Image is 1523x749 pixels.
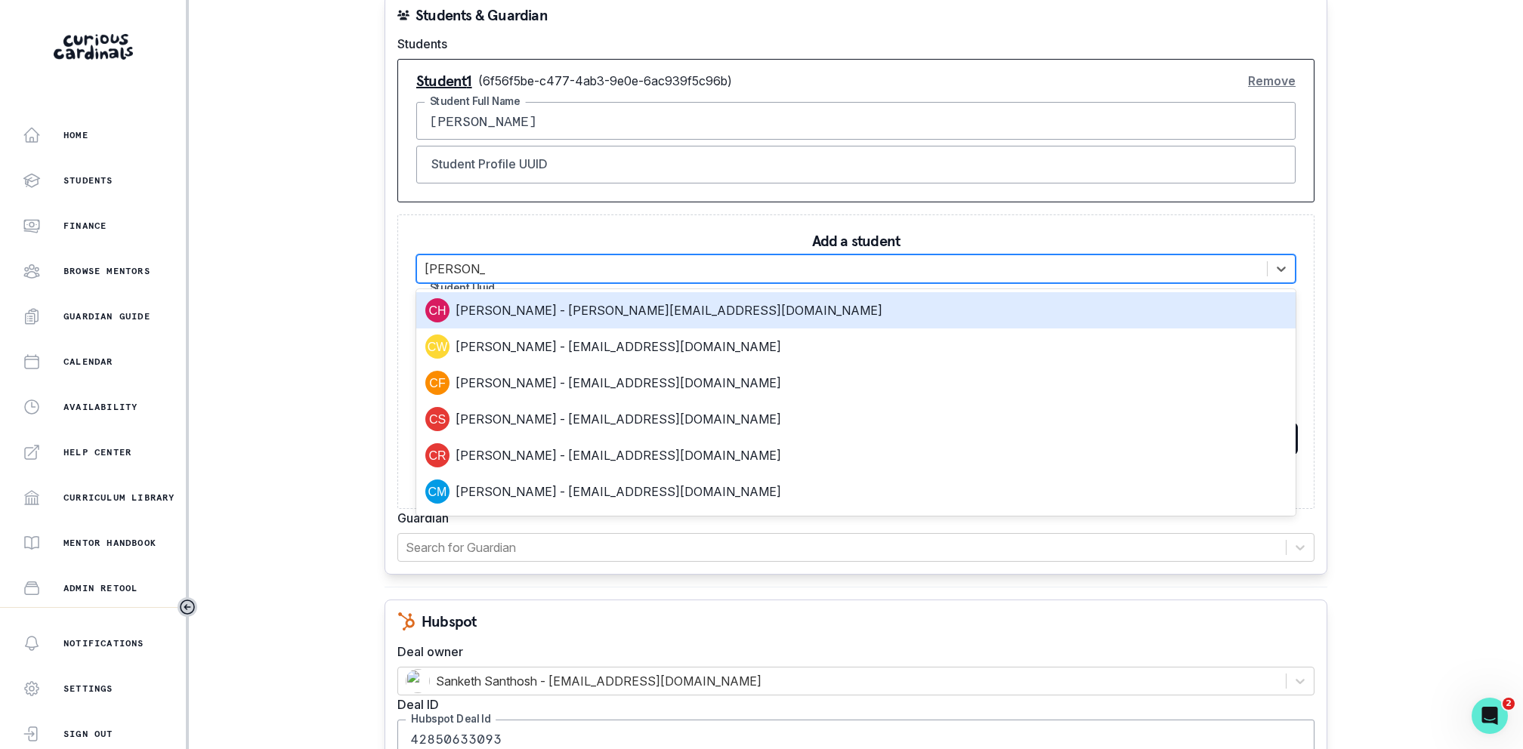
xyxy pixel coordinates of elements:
[416,8,548,23] p: Students & Guardian
[422,614,476,629] p: Hubspot
[1472,698,1508,734] iframe: Intercom live chat
[63,220,107,232] p: Finance
[397,643,1305,661] label: Deal owner
[63,728,113,740] p: Sign Out
[425,443,1287,467] div: [PERSON_NAME] - [EMAIL_ADDRESS][DOMAIN_NAME]
[63,582,137,594] p: Admin Retool
[812,233,901,248] p: Add a student
[63,492,175,504] p: Curriculum Library
[54,34,133,60] img: Curious Cardinals Logo
[425,371,1287,395] div: [PERSON_NAME] - [EMAIL_ADDRESS][DOMAIN_NAME]
[397,695,1305,714] label: Deal ID
[425,479,1287,504] div: [PERSON_NAME] - [EMAIL_ADDRESS][DOMAIN_NAME]
[63,446,131,458] p: Help Center
[63,683,113,695] p: Settings
[425,407,1287,431] div: [PERSON_NAME] - [EMAIL_ADDRESS][DOMAIN_NAME]
[478,72,732,90] p: ( 6f56f5be-c477-4ab3-9e0e-6ac939f5c96b )
[63,637,144,649] p: Notifications
[397,509,1305,527] label: Guardian
[63,356,113,368] p: Calendar
[63,129,88,141] p: Home
[63,265,150,277] p: Browse Mentors
[63,537,156,549] p: Mentor Handbook
[63,174,113,186] p: Students
[425,298,1287,322] div: [PERSON_NAME] - [PERSON_NAME][EMAIL_ADDRESS][DOMAIN_NAME]
[416,73,472,88] p: Student 1
[1248,66,1296,96] button: Remove
[63,401,137,413] p: Availability
[1503,698,1515,710] span: 2
[397,35,1305,53] label: Students
[63,310,150,322] p: Guardian Guide
[425,334,1287,359] div: [PERSON_NAME] - [EMAIL_ADDRESS][DOMAIN_NAME]
[178,597,197,617] button: Toggle sidebar
[406,669,1278,693] div: Sanketh Santhosh - [EMAIL_ADDRESS][DOMAIN_NAME]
